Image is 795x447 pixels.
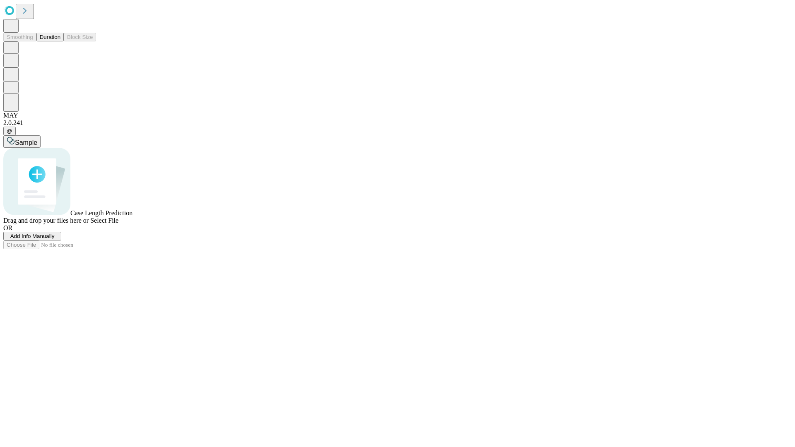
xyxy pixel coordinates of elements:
[36,33,64,41] button: Duration
[15,139,37,146] span: Sample
[3,232,61,240] button: Add Info Manually
[10,233,55,239] span: Add Info Manually
[7,128,12,134] span: @
[3,112,792,119] div: MAY
[90,217,118,224] span: Select File
[70,209,132,216] span: Case Length Prediction
[3,217,89,224] span: Drag and drop your files here or
[3,224,12,231] span: OR
[3,135,41,148] button: Sample
[3,127,16,135] button: @
[3,119,792,127] div: 2.0.241
[3,33,36,41] button: Smoothing
[64,33,96,41] button: Block Size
